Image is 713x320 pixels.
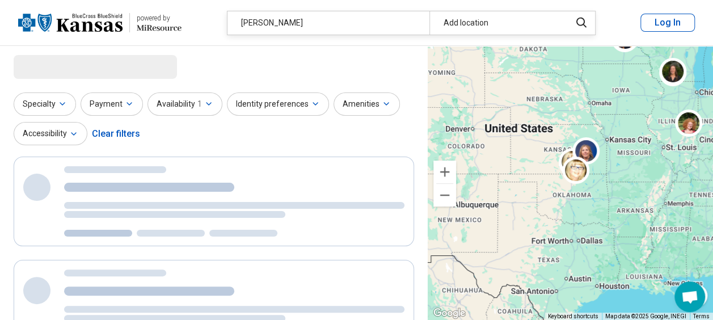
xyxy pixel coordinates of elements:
span: 1 [197,98,202,110]
button: Payment [81,92,143,116]
button: Accessibility [14,122,87,145]
a: Blue Cross Blue Shield Kansaspowered by [18,9,182,36]
button: Log In [640,14,695,32]
button: Availability1 [147,92,222,116]
button: Identity preferences [227,92,329,116]
div: Open chat [674,281,705,312]
button: Amenities [334,92,400,116]
span: Loading... [14,55,109,78]
button: Specialty [14,92,76,116]
div: Clear filters [92,120,140,148]
div: [PERSON_NAME] [227,11,429,35]
img: Blue Cross Blue Shield Kansas [18,9,123,36]
span: Map data ©2025 Google, INEGI [605,313,686,319]
button: Zoom out [433,184,456,207]
a: Terms (opens in new tab) [693,313,710,319]
button: Zoom in [433,161,456,183]
div: Add location [429,11,564,35]
div: powered by [137,13,182,23]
